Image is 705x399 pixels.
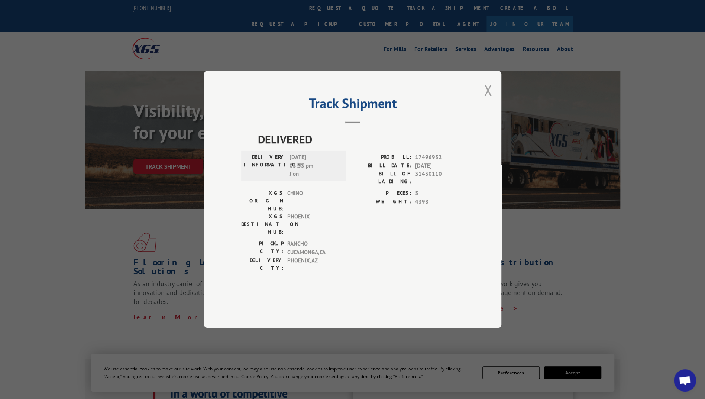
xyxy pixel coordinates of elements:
[674,369,696,392] a: Open chat
[353,189,411,198] label: PIECES:
[241,257,283,272] label: DELIVERY CITY:
[353,162,411,170] label: BILL DATE:
[353,198,411,206] label: WEIGHT:
[415,198,464,206] span: 4398
[287,213,337,236] span: PHOENIX
[243,153,285,179] label: DELIVERY INFORMATION:
[287,189,337,213] span: CHINO
[415,153,464,162] span: 17496952
[287,240,337,257] span: RANCHO CUCAMONGA , CA
[241,240,283,257] label: PICKUP CITY:
[289,153,339,179] span: [DATE] 03:33 pm Jion
[415,162,464,170] span: [DATE]
[241,213,283,236] label: XGS DESTINATION HUB:
[353,153,411,162] label: PROBILL:
[415,170,464,186] span: 31430110
[241,189,283,213] label: XGS ORIGIN HUB:
[287,257,337,272] span: PHOENIX , AZ
[353,170,411,186] label: BILL OF LADING:
[415,189,464,198] span: 5
[258,131,464,148] span: DELIVERED
[484,80,492,100] button: Close modal
[241,98,464,112] h2: Track Shipment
